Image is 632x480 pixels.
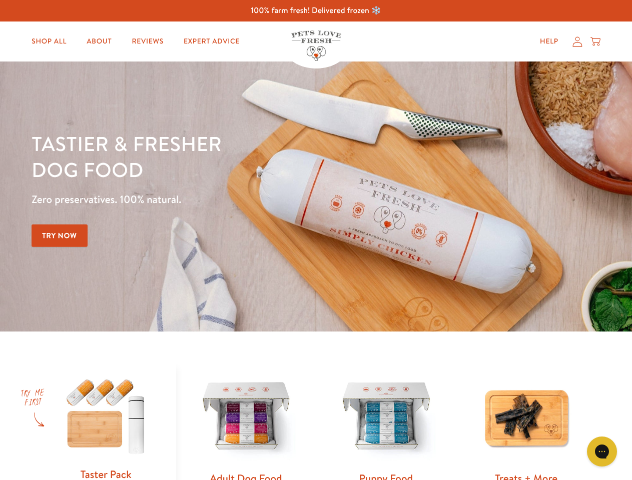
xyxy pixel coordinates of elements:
[32,190,411,208] p: Zero preservatives. 100% natural.
[176,31,248,51] a: Expert Advice
[32,130,411,182] h1: Tastier & fresher dog food
[32,224,88,247] a: Try Now
[532,31,566,51] a: Help
[124,31,171,51] a: Reviews
[291,30,341,61] img: Pets Love Fresh
[24,31,75,51] a: Shop All
[79,31,120,51] a: About
[582,433,622,470] iframe: Gorgias live chat messenger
